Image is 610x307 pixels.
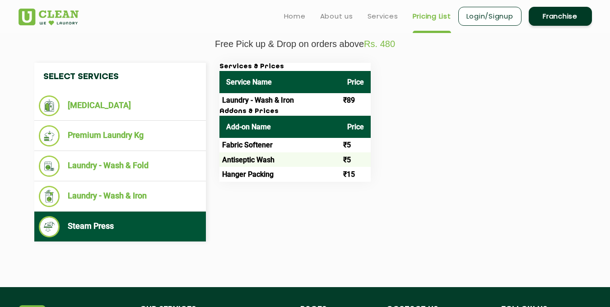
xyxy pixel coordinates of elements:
[219,93,340,108] td: Laundry - Wash & Iron
[39,216,201,237] li: Steam Press
[340,93,371,108] td: ₹89
[368,11,398,22] a: Services
[39,156,60,177] img: Laundry - Wash & Fold
[219,138,340,152] td: Fabric Softener
[19,39,592,49] p: Free Pick up & Drop on orders above
[39,156,201,177] li: Laundry - Wash & Fold
[219,167,340,181] td: Hanger Packing
[219,71,340,93] th: Service Name
[340,71,371,93] th: Price
[19,9,79,25] img: UClean Laundry and Dry Cleaning
[34,63,206,91] h4: Select Services
[320,11,353,22] a: About us
[39,216,60,237] img: Steam Press
[340,152,371,167] td: ₹5
[340,138,371,152] td: ₹5
[529,7,592,26] a: Franchise
[39,95,201,116] li: [MEDICAL_DATA]
[284,11,306,22] a: Home
[413,11,451,22] a: Pricing List
[219,63,371,71] h3: Services & Prices
[219,108,371,116] h3: Addons & Prices
[219,152,340,167] td: Antiseptic Wash
[39,186,201,207] li: Laundry - Wash & Iron
[39,95,60,116] img: Dry Cleaning
[39,186,60,207] img: Laundry - Wash & Iron
[364,39,395,49] span: Rs. 480
[340,116,371,138] th: Price
[219,116,340,138] th: Add-on Name
[39,125,201,146] li: Premium Laundry Kg
[458,7,522,26] a: Login/Signup
[340,167,371,181] td: ₹15
[39,125,60,146] img: Premium Laundry Kg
